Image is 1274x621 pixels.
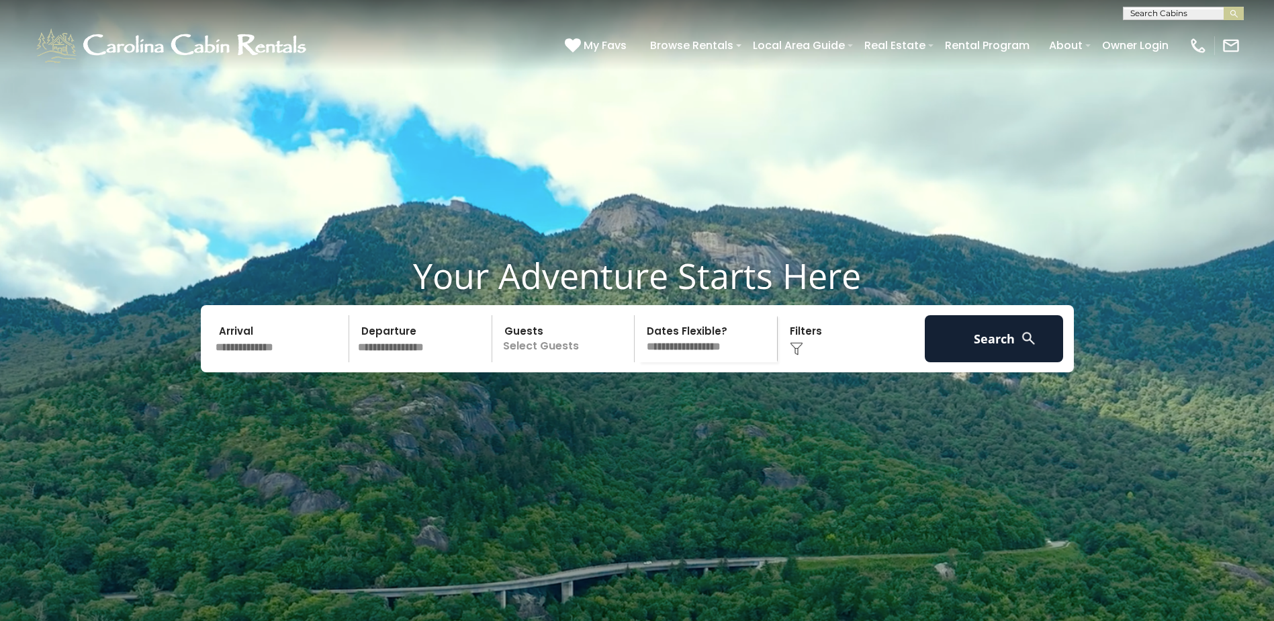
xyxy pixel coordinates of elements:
img: phone-regular-white.png [1189,36,1208,55]
button: Search [925,315,1064,362]
img: mail-regular-white.png [1222,36,1240,55]
a: Browse Rentals [643,34,740,57]
span: My Favs [584,37,627,54]
a: Local Area Guide [746,34,852,57]
a: Real Estate [858,34,932,57]
a: Owner Login [1095,34,1175,57]
a: My Favs [565,37,630,54]
img: search-regular-white.png [1020,330,1037,347]
a: About [1042,34,1089,57]
img: filter--v1.png [790,342,803,356]
a: Rental Program [938,34,1036,57]
h1: Your Adventure Starts Here [10,255,1264,296]
img: White-1-1-2.png [34,26,312,66]
p: Select Guests [496,315,635,362]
